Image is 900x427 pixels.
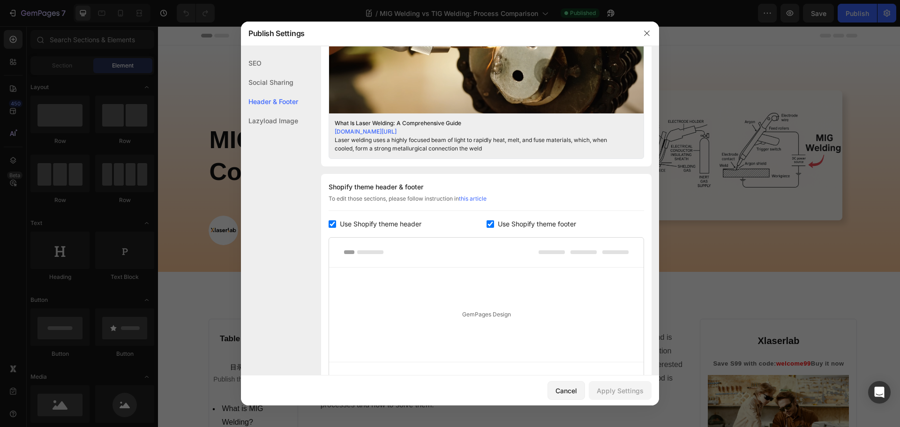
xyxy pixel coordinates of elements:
div: Lazyload Image [241,111,298,130]
button: Cancel [547,381,585,400]
p: Publish the page to see the content. [51,51,414,61]
img: logo_orange.svg [15,15,22,22]
a: this article [459,195,487,202]
span: welcome99 [618,334,653,341]
p: [DATE] [146,199,217,209]
div: Cancel [555,386,577,396]
span: Xlaserlab [600,309,642,320]
div: What Is Laser Welding: A Comprehensive Guide [335,119,623,127]
div: SEO [241,53,298,73]
span: About 18 minutes [85,206,136,213]
img: comparison-diagram-of-mig-welding-and-tig-welding-principles [429,64,684,194]
div: v 4.0.25 [26,15,46,22]
strong: MIG vs. TIG Welding: Process Comparison [52,100,397,159]
div: 域名: [DOMAIN_NAME] [24,24,95,33]
span: 目录类颜色效果 [51,335,140,346]
div: Publish Settings [241,21,635,45]
p: What is MIG Welding? [64,376,138,403]
div: To edit those sections, please follow instruction in [329,195,644,211]
strong: Published Date: [146,200,196,208]
img: website_grey.svg [15,24,22,33]
div: 关键词（按流量） [106,56,154,62]
p: MIG welding produces a backward thrust of the wire, which allows for faster completion of the wel... [163,305,527,386]
div: Shopify theme header & footer [329,181,644,193]
span: Use Shopify theme header [340,218,421,230]
div: Open Intercom Messenger [868,381,891,404]
img: x1-laser-welding-equipment [550,349,691,421]
img: tab_keywords_by_traffic_grey.svg [96,55,103,63]
div: Social Sharing [241,73,298,92]
a: [DOMAIN_NAME][URL] [335,128,397,135]
div: Header & Footer [241,92,298,111]
img: tab_domain_overview_orange.svg [38,55,45,63]
img: xlaserlab-logo [51,189,80,219]
div: GemPages Design [329,268,644,362]
span: Use Shopify theme footer [498,218,576,230]
button: Apply Settings [589,381,652,400]
strong: Table of Contents [62,308,128,317]
div: Laser welding uses a highly focused beam of light to rapidly heat, melt, and fuse materials, whic... [335,136,623,153]
span: Publish the page to see the content. [51,348,140,367]
div: Apply Settings [597,386,644,396]
p: Save S99 with code: Buy it now [551,333,690,342]
div: 域名概述 [48,56,72,62]
span: XLaserlab [85,193,136,204]
h2: What is MIG Welding? [162,398,528,423]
